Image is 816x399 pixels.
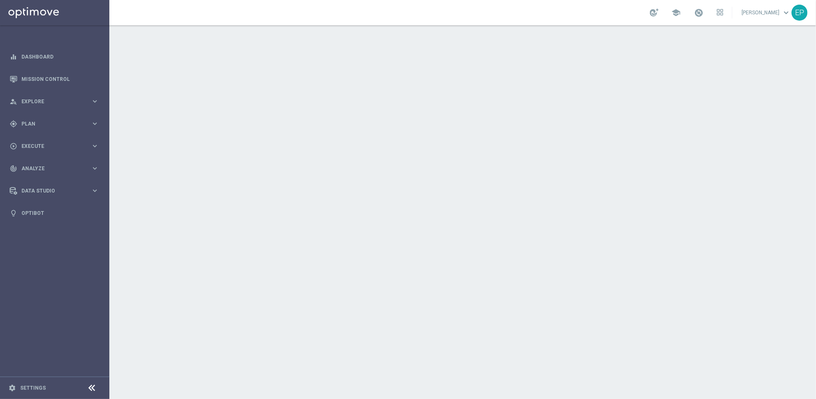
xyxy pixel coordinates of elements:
[91,97,99,105] i: keyboard_arrow_right
[782,8,791,17] span: keyboard_arrow_down
[10,187,91,195] div: Data Studio
[91,120,99,128] i: keyboard_arrow_right
[10,68,99,90] div: Mission Control
[10,98,91,105] div: Explore
[10,202,99,224] div: Optibot
[10,120,91,128] div: Plan
[20,386,46,391] a: Settings
[10,98,17,105] i: person_search
[9,121,99,127] button: gps_fixed Plan keyboard_arrow_right
[9,187,99,194] button: Data Studio keyboard_arrow_right
[91,187,99,195] i: keyboard_arrow_right
[91,164,99,172] i: keyboard_arrow_right
[10,142,91,150] div: Execute
[10,165,91,172] div: Analyze
[21,144,91,149] span: Execute
[741,6,792,19] a: [PERSON_NAME]keyboard_arrow_down
[21,202,99,224] a: Optibot
[9,165,99,172] button: track_changes Analyze keyboard_arrow_right
[91,142,99,150] i: keyboard_arrow_right
[10,53,17,61] i: equalizer
[10,46,99,68] div: Dashboard
[9,54,99,60] button: equalizer Dashboard
[10,165,17,172] i: track_changes
[792,5,808,21] div: EP
[9,210,99,217] button: lightbulb Optibot
[671,8,681,17] span: school
[9,76,99,83] button: Mission Control
[10,120,17,128] i: gps_fixed
[9,98,99,105] button: person_search Explore keyboard_arrow_right
[21,99,91,104] span: Explore
[21,68,99,90] a: Mission Control
[21,166,91,171] span: Analyze
[21,46,99,68] a: Dashboard
[10,142,17,150] i: play_circle_outline
[8,384,16,392] i: settings
[21,188,91,193] span: Data Studio
[21,121,91,126] span: Plan
[10,209,17,217] i: lightbulb
[9,143,99,150] button: play_circle_outline Execute keyboard_arrow_right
